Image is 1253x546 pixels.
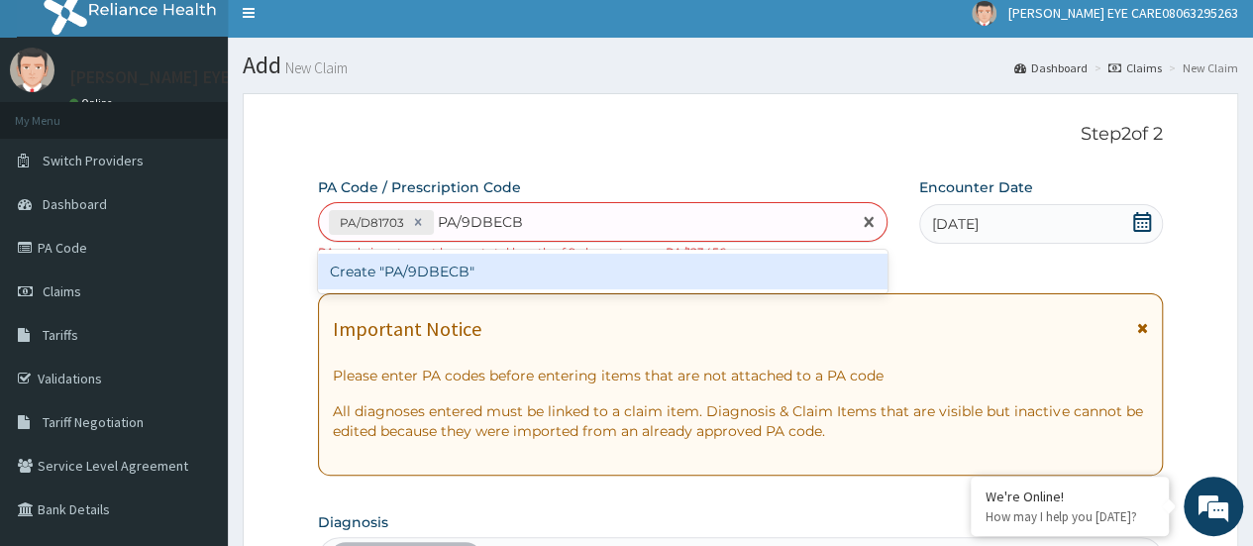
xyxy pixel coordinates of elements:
[986,488,1154,505] div: We're Online!
[43,195,107,213] span: Dashboard
[333,401,1148,441] p: All diagnoses entered must be linked to a claim item. Diagnosis & Claim Items that are visible bu...
[919,177,1033,197] label: Encounter Date
[932,214,979,234] span: [DATE]
[318,124,1163,146] p: Step 2 of 2
[1164,59,1238,76] li: New Claim
[43,326,78,344] span: Tariffs
[318,177,521,197] label: PA Code / Prescription Code
[325,10,372,57] div: Minimize live chat window
[10,348,377,417] textarea: Type your message and hit 'Enter'
[69,68,370,86] p: [PERSON_NAME] EYE CARE08063295263
[972,1,996,26] img: User Image
[37,99,80,149] img: d_794563401_company_1708531726252_794563401
[986,508,1154,525] p: How may I help you today?
[333,318,481,340] h1: Important Notice
[318,245,726,260] small: PA code input must have a total length of 9 characters e.g PA/123456
[243,53,1238,78] h1: Add
[318,254,887,289] div: Create "PA/9DBECB"
[1008,4,1238,22] span: [PERSON_NAME] EYE CARE08063295263
[1108,59,1162,76] a: Claims
[334,211,407,234] div: PA/D81703
[10,48,54,92] img: User Image
[43,282,81,300] span: Claims
[281,60,348,75] small: New Claim
[115,153,273,353] span: We're online!
[43,413,144,431] span: Tariff Negotiation
[1014,59,1088,76] a: Dashboard
[318,512,388,532] label: Diagnosis
[43,152,144,169] span: Switch Providers
[69,96,117,110] a: Online
[103,111,333,137] div: Chat with us now
[333,366,1148,385] p: Please enter PA codes before entering items that are not attached to a PA code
